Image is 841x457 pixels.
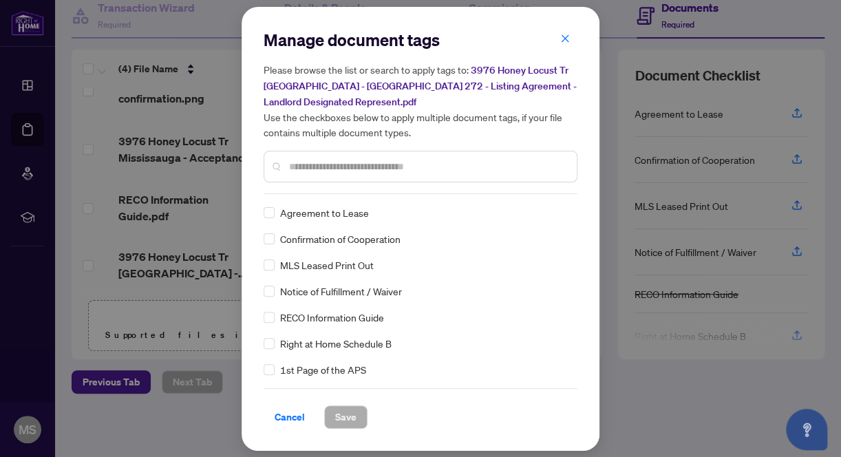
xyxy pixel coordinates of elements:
[560,34,570,43] span: close
[280,310,384,325] span: RECO Information Guide
[280,205,369,220] span: Agreement to Lease
[280,284,402,299] span: Notice of Fulfillment / Waiver
[280,257,374,273] span: MLS Leased Print Out
[264,405,316,429] button: Cancel
[264,62,577,140] h5: Please browse the list or search to apply tags to: Use the checkboxes below to apply multiple doc...
[324,405,368,429] button: Save
[280,231,401,246] span: Confirmation of Cooperation
[280,336,392,351] span: Right at Home Schedule B
[280,362,366,377] span: 1st Page of the APS
[264,64,577,108] span: 3976 Honey Locust Tr [GEOGRAPHIC_DATA] - [GEOGRAPHIC_DATA] 272 - Listing Agreement - Landlord Des...
[786,409,827,450] button: Open asap
[264,29,577,51] h2: Manage document tags
[275,406,305,428] span: Cancel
